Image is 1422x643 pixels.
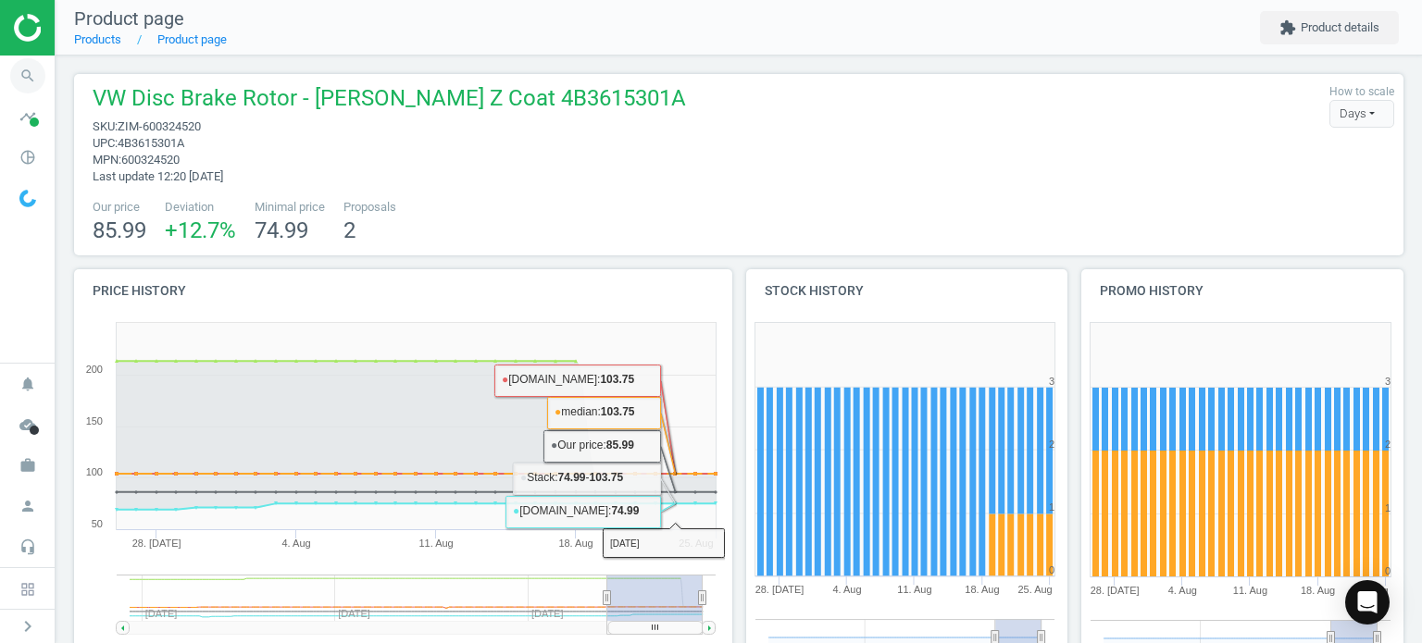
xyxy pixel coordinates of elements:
[1279,19,1296,36] i: extension
[755,585,804,596] tspan: 28. [DATE]
[897,585,931,596] tspan: 11. Aug
[93,136,118,150] span: upc :
[93,83,686,118] span: VW Disc Brake Rotor - [PERSON_NAME] Z Coat 4B3615301A
[74,32,121,46] a: Products
[19,190,36,207] img: wGWNvw8QSZomAAAAABJRU5ErkJggg==
[1168,585,1197,596] tspan: 4. Aug
[10,407,45,442] i: cloud_done
[1018,585,1053,596] tspan: 25. Aug
[93,153,121,167] span: mpn :
[10,448,45,483] i: work
[1049,376,1054,387] text: 3
[1385,502,1391,513] text: 1
[1301,585,1335,596] tspan: 18. Aug
[1049,439,1054,450] text: 2
[157,32,227,46] a: Product page
[92,518,103,529] text: 50
[93,199,146,216] span: Our price
[1091,585,1140,596] tspan: 28. [DATE]
[121,153,180,167] span: 600324520
[1345,580,1390,624] div: Open Intercom Messenger
[343,199,396,216] span: Proposals
[282,538,311,549] tspan: 4. Aug
[418,538,453,549] tspan: 11. Aug
[93,217,146,243] span: 85.99
[132,538,181,549] tspan: 28. [DATE]
[165,199,236,216] span: Deviation
[10,488,45,524] i: person
[1329,84,1394,100] label: How to scale
[1385,565,1391,576] text: 0
[74,7,184,30] span: Product page
[165,217,236,243] span: +12.7 %
[10,529,45,564] i: headset_mic
[118,136,184,150] span: 4B3615301A
[86,364,103,375] text: 200
[832,585,861,596] tspan: 4. Aug
[1233,585,1267,596] tspan: 11. Aug
[10,140,45,175] i: pie_chart_outlined
[5,614,51,638] button: chevron_right
[965,585,999,596] tspan: 18. Aug
[1260,11,1399,44] button: extensionProduct details
[10,99,45,134] i: timeline
[1385,439,1391,450] text: 2
[74,269,732,313] h4: Price history
[10,58,45,93] i: search
[14,14,145,42] img: ajHJNr6hYgQAAAAASUVORK5CYII=
[93,119,118,133] span: sku :
[1329,100,1394,128] div: Days
[558,538,592,549] tspan: 18. Aug
[118,119,201,133] span: ZIM-600324520
[1081,269,1403,313] h4: Promo history
[10,366,45,402] i: notifications
[1385,376,1391,387] text: 3
[255,199,325,216] span: Minimal price
[93,169,223,183] span: Last update 12:20 [DATE]
[746,269,1068,313] h4: Stock history
[679,538,713,549] tspan: 25. Aug
[1049,502,1054,513] text: 1
[343,217,355,243] span: 2
[1049,565,1054,576] text: 0
[86,466,103,477] text: 100
[17,615,39,637] i: chevron_right
[86,415,103,427] text: 150
[255,217,308,243] span: 74.99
